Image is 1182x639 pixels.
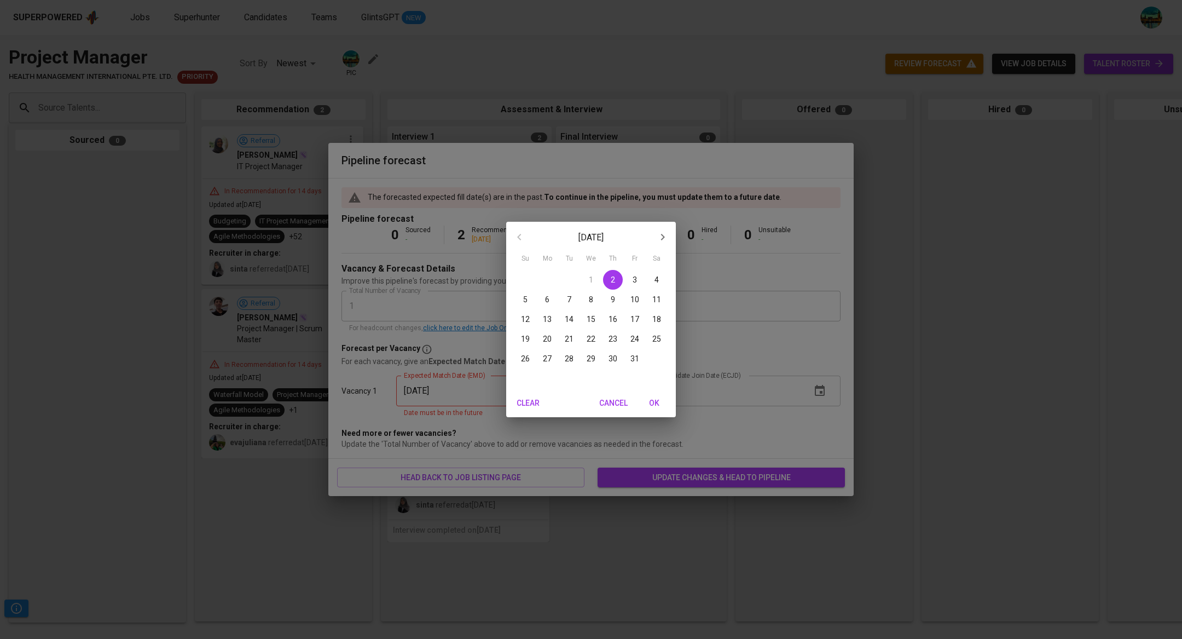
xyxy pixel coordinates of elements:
p: 24 [630,333,639,344]
span: Tu [559,254,579,264]
button: 27 [537,349,557,369]
button: 14 [559,309,579,329]
button: 7 [559,290,579,309]
button: 24 [625,329,645,349]
p: 16 [609,314,617,325]
button: 30 [603,349,623,369]
button: 17 [625,309,645,329]
button: 20 [537,329,557,349]
button: Cancel [595,393,632,413]
button: 6 [537,290,557,309]
button: 13 [537,309,557,329]
p: 25 [652,333,661,344]
p: 2 [611,274,615,285]
p: 28 [565,353,573,364]
span: Sa [647,254,667,264]
button: 5 [515,290,535,309]
p: 14 [565,314,573,325]
button: 18 [647,309,667,329]
p: 17 [630,314,639,325]
button: 19 [515,329,535,349]
button: 15 [581,309,601,329]
button: 21 [559,329,579,349]
p: 30 [609,353,617,364]
span: Mo [537,254,557,264]
button: 16 [603,309,623,329]
p: 4 [654,274,659,285]
p: 19 [521,333,530,344]
p: 31 [630,353,639,364]
p: 29 [587,353,595,364]
p: 9 [611,294,615,305]
p: 7 [567,294,571,305]
p: 3 [633,274,637,285]
p: 10 [630,294,639,305]
button: OK [636,393,671,413]
button: Clear [511,393,546,413]
p: 26 [521,353,530,364]
p: 21 [565,333,573,344]
p: 23 [609,333,617,344]
span: We [581,254,601,264]
button: 10 [625,290,645,309]
button: 26 [515,349,535,369]
button: 23 [603,329,623,349]
p: 27 [543,353,552,364]
button: 31 [625,349,645,369]
p: 22 [587,333,595,344]
p: [DATE] [532,231,650,244]
button: 3 [625,270,645,290]
p: 12 [521,314,530,325]
p: 20 [543,333,552,344]
span: Cancel [599,396,628,410]
button: 2 [603,270,623,290]
button: 29 [581,349,601,369]
p: 6 [545,294,549,305]
button: 8 [581,290,601,309]
button: 22 [581,329,601,349]
span: Su [515,254,535,264]
button: 12 [515,309,535,329]
span: OK [641,396,667,410]
p: 15 [587,314,595,325]
button: 25 [647,329,667,349]
p: 18 [652,314,661,325]
button: 28 [559,349,579,369]
button: 9 [603,290,623,309]
span: Clear [515,396,541,410]
button: 4 [647,270,667,290]
p: 11 [652,294,661,305]
button: 11 [647,290,667,309]
p: 8 [589,294,593,305]
p: 13 [543,314,552,325]
span: Th [603,254,623,264]
span: Fr [625,254,645,264]
p: 5 [523,294,528,305]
